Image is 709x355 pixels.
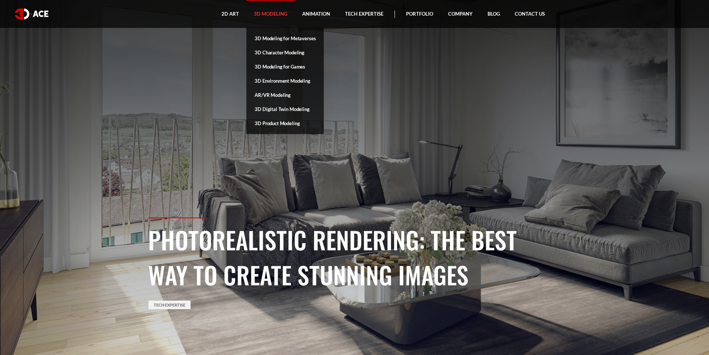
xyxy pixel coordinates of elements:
a: 3D Product Modeling [246,116,324,130]
a: 3D Character Modeling [246,45,324,60]
a: AR/VR Modeling [246,88,324,102]
a: 3D Environment Modeling [246,74,324,88]
a: Tech Expertise [148,301,191,309]
img: logo white [15,9,48,19]
a: 3D Modeling for Metaverses [246,31,324,45]
a: 3D Digital Twin Modeling [246,102,324,116]
h1: Photorealistic Rendering: The Best Way to Create Stunning Images [148,222,561,292]
a: 3D Modeling for Games [246,60,324,74]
